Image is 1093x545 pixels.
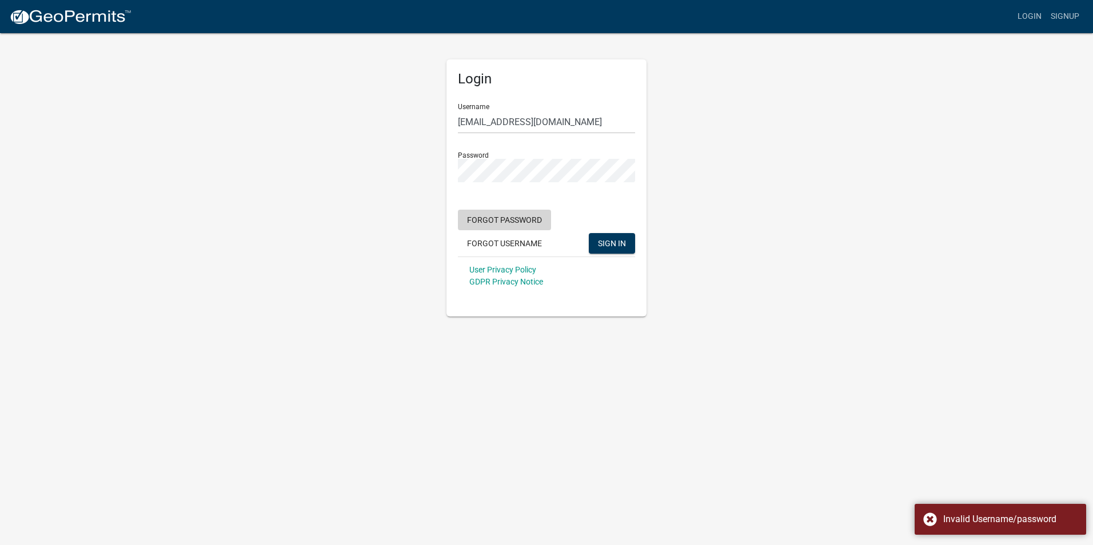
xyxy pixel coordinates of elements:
[458,210,551,230] button: Forgot Password
[458,71,635,87] h5: Login
[1046,6,1084,27] a: Signup
[458,233,551,254] button: Forgot Username
[943,512,1078,526] div: Invalid Username/password
[469,265,536,274] a: User Privacy Policy
[589,233,635,254] button: SIGN IN
[598,238,626,247] span: SIGN IN
[1013,6,1046,27] a: Login
[469,277,543,286] a: GDPR Privacy Notice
